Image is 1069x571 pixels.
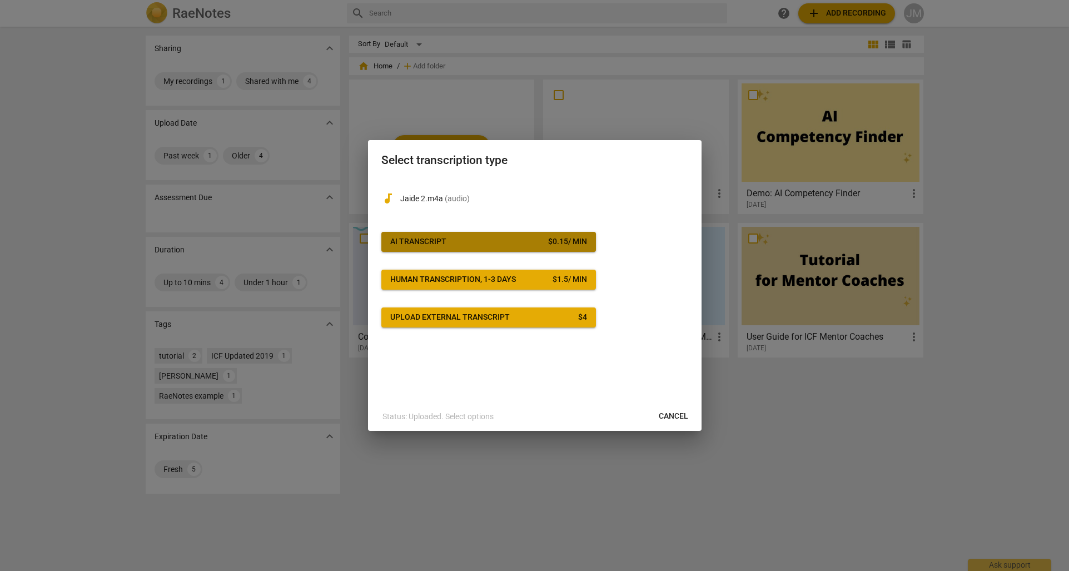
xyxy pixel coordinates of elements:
[390,312,510,323] div: Upload external transcript
[659,411,688,422] span: Cancel
[381,270,596,290] button: Human transcription, 1-3 days$1.5/ min
[381,307,596,327] button: Upload external transcript$4
[381,232,596,252] button: AI Transcript$0.15/ min
[382,411,494,423] p: Status: Uploaded. Select options
[650,406,697,426] button: Cancel
[578,312,587,323] div: $ 4
[390,274,516,285] div: Human transcription, 1-3 days
[553,274,587,285] div: $ 1.5 / min
[381,153,688,167] h2: Select transcription type
[548,236,587,247] div: $ 0.15 / min
[390,236,446,247] div: AI Transcript
[400,193,688,205] p: Jaide 2.m4a(audio)
[381,192,395,205] span: audiotrack
[445,194,470,203] span: ( audio )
